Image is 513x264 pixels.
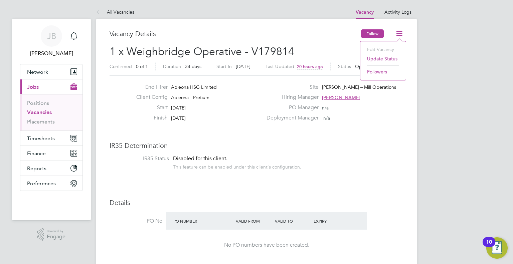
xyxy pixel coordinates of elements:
[323,115,330,121] span: n/a
[96,9,134,15] a: All Vacancies
[322,105,329,111] span: n/a
[27,180,56,187] span: Preferences
[27,69,48,75] span: Network
[322,94,360,100] span: [PERSON_NAME]
[27,118,55,125] a: Placements
[297,64,323,69] span: 20 hours ago
[173,162,301,170] div: This feature can be enabled under this client's configuration.
[20,64,82,79] button: Network
[486,237,508,259] button: Open Resource Center, 10 new notifications
[361,29,384,38] button: Follow
[32,198,71,208] img: berryrecruitment-logo-retina.png
[131,114,168,121] label: Finish
[384,9,411,15] a: Activity Logs
[171,115,186,121] span: [DATE]
[356,9,374,15] a: Vacancy
[173,155,227,162] span: Disabled for this client.
[110,45,294,58] span: 1 x Weighbridge Operative - V179814
[486,242,492,251] div: 10
[131,94,168,101] label: Client Config
[322,84,396,90] span: [PERSON_NAME] – Mill Operations
[110,198,403,207] h3: Details
[234,215,273,227] div: Valid From
[263,104,319,111] label: PO Manager
[110,218,162,225] label: PO No
[263,84,319,91] label: Site
[263,94,319,101] label: Hiring Manager
[47,228,65,234] span: Powered by
[27,135,55,142] span: Timesheets
[20,79,82,94] button: Jobs
[20,198,83,208] a: Go to home page
[171,105,186,111] span: [DATE]
[338,63,351,69] label: Status
[131,104,168,111] label: Start
[20,25,83,57] a: JB[PERSON_NAME]
[20,94,82,130] div: Jobs
[131,84,168,91] label: End Hirer
[27,165,46,172] span: Reports
[110,29,361,38] h3: Vacancy Details
[27,109,52,115] a: Vacancies
[37,228,66,241] a: Powered byEngage
[20,146,82,161] button: Finance
[216,63,232,69] label: Start In
[47,32,56,40] span: JB
[20,49,83,57] span: Jane Baran
[266,63,294,69] label: Last Updated
[171,84,217,90] span: Apleona HSG Limited
[312,215,351,227] div: Expiry
[136,63,148,69] span: 0 of 1
[173,242,360,249] div: No PO numbers have been created.
[364,45,402,54] li: Edit Vacancy
[12,19,91,220] nav: Main navigation
[263,114,319,121] label: Deployment Manager
[355,63,367,69] span: Open
[110,141,403,150] h3: IR35 Determination
[27,150,46,157] span: Finance
[364,54,402,63] li: Update Status
[236,63,250,69] span: [DATE]
[185,63,201,69] span: 34 days
[172,215,234,227] div: PO Number
[163,63,181,69] label: Duration
[364,67,402,76] li: Followers
[47,234,65,240] span: Engage
[273,215,312,227] div: Valid To
[171,94,209,100] span: Apleona - Pretium
[20,131,82,146] button: Timesheets
[116,155,169,162] label: IR35 Status
[27,84,39,90] span: Jobs
[110,63,132,69] label: Confirmed
[27,100,49,106] a: Positions
[20,176,82,191] button: Preferences
[20,161,82,176] button: Reports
